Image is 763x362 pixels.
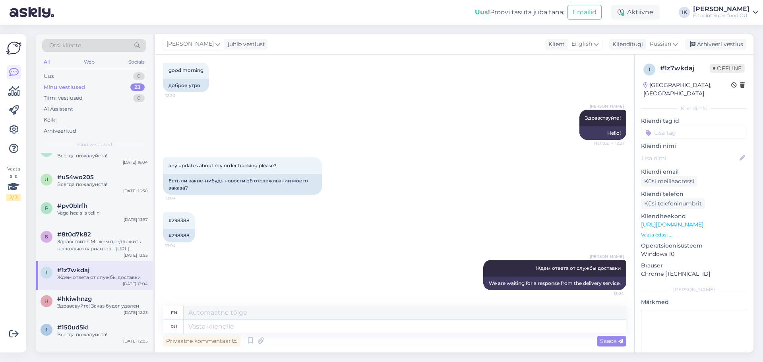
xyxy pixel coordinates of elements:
[641,250,747,258] p: Windows 10
[165,93,195,99] span: 12:20
[57,152,148,159] div: Всегда пожалуйста!
[130,83,145,91] div: 23
[693,12,749,19] div: Fitpoint Superfood OÜ
[57,202,87,209] span: #pv0blrfh
[133,72,145,80] div: 0
[45,176,48,182] span: u
[585,115,621,121] span: Здравствуйте!
[643,81,731,98] div: [GEOGRAPHIC_DATA], [GEOGRAPHIC_DATA]
[693,6,758,19] a: [PERSON_NAME]Fitpoint Superfood OÜ
[44,116,55,124] div: Kõik
[167,40,214,48] span: [PERSON_NAME]
[6,41,21,56] img: Askly Logo
[44,72,54,80] div: Uus
[650,40,671,48] span: Russian
[641,117,747,125] p: Kliendi tag'id
[641,261,747,270] p: Brauser
[165,195,195,201] span: 13:04
[171,306,177,319] div: en
[641,176,697,187] div: Küsi meiliaadressi
[127,57,146,67] div: Socials
[641,190,747,198] p: Kliendi telefon
[123,159,148,165] div: [DATE] 16:04
[42,57,51,67] div: All
[49,41,81,50] span: Otsi kliente
[693,6,749,12] div: [PERSON_NAME]
[710,64,745,73] span: Offline
[57,274,148,281] div: Ждем ответа от службы доставки
[133,94,145,102] div: 0
[44,127,76,135] div: Arhiveeritud
[57,331,148,338] div: Всегда пожалуйста!
[545,40,565,48] div: Klient
[641,105,747,112] div: Kliendi info
[611,5,660,19] div: Aktiivne
[649,66,650,72] span: 1
[641,127,747,139] input: Lisa tag
[641,298,747,306] p: Märkmed
[57,238,148,252] div: Здравствйте! Можем предложить несколько вариантов - [URL][DOMAIN_NAME] , [URL][DOMAIN_NAME] , [UR...
[124,217,148,223] div: [DATE] 13:57
[594,290,624,296] span: 13:04
[168,217,190,223] span: #298388
[165,243,195,249] span: 13:04
[123,338,148,344] div: [DATE] 12:05
[57,209,148,217] div: Väga hea siis tellin
[57,302,148,310] div: Здравсвуйте! Заказ будет удален
[679,7,690,18] div: IK
[46,327,47,333] span: 1
[82,57,96,67] div: Web
[57,231,91,238] span: #8t0d7k82
[641,270,747,278] p: Chrome [TECHNICAL_ID]
[571,40,592,48] span: English
[567,5,602,20] button: Emailid
[641,221,703,228] a: [URL][DOMAIN_NAME]
[44,83,85,91] div: Minu vestlused
[536,265,621,271] span: Ждем ответа от службы доставки
[123,188,148,194] div: [DATE] 15:30
[57,295,92,302] span: #hkiwhnzg
[44,105,73,113] div: AI Assistent
[45,298,48,304] span: h
[163,79,209,92] div: доброе утро
[168,67,203,73] span: good morning
[590,254,624,259] span: [PERSON_NAME]
[6,194,21,201] div: 2 / 3
[475,8,490,16] b: Uus!
[163,174,322,195] div: Есть ли какие-нибудь новости об отслеживании моего заказа?
[641,154,738,163] input: Lisa nimi
[609,40,643,48] div: Klienditugi
[163,336,240,347] div: Privaatne kommentaar
[660,64,710,73] div: # 1z7wkdaj
[124,310,148,316] div: [DATE] 12:23
[225,40,265,48] div: juhib vestlust
[600,337,623,345] span: Saada
[641,198,705,209] div: Küsi telefoninumbrit
[594,140,624,146] span: Nähtud ✓ 12:21
[57,174,94,181] span: #u54wo205
[483,277,626,290] div: We are waiting for a response from the delivery service.
[124,252,148,258] div: [DATE] 13:55
[641,231,747,238] p: Vaata edasi ...
[641,168,747,176] p: Kliendi email
[168,163,277,168] span: any updates about my order tracking please?
[44,94,83,102] div: Tiimi vestlused
[579,126,626,140] div: Hello!
[641,286,747,293] div: [PERSON_NAME]
[76,141,112,148] span: Minu vestlused
[46,269,47,275] span: 1
[57,267,89,274] span: #1z7wkdaj
[170,320,177,333] div: ru
[685,39,746,50] div: Arhiveeri vestlus
[57,324,89,331] span: #150ud5kl
[641,242,747,250] p: Operatsioonisüsteem
[45,234,48,240] span: 8
[45,205,48,211] span: p
[163,229,195,242] div: #298388
[475,8,564,17] div: Proovi tasuta juba täna:
[6,165,21,201] div: Vaata siia
[123,281,148,287] div: [DATE] 13:04
[641,212,747,221] p: Klienditeekond
[57,181,148,188] div: Всегда пожалуйста!
[641,142,747,150] p: Kliendi nimi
